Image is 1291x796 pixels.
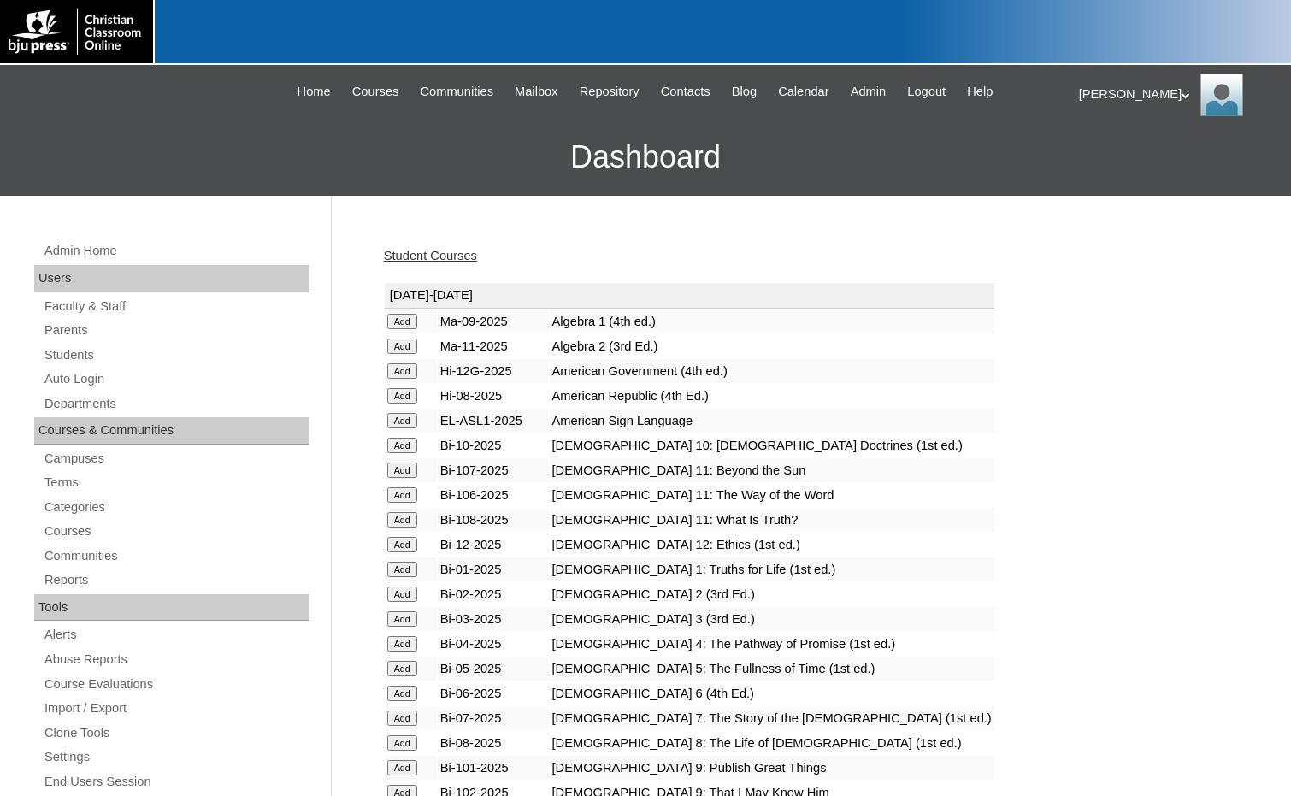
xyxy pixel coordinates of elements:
[34,265,309,292] div: Users
[515,82,558,102] span: Mailbox
[387,686,417,701] input: Add
[438,632,549,656] td: Bi-04-2025
[550,359,994,383] td: American Government (4th ed.)
[387,661,417,676] input: Add
[550,582,994,606] td: [DEMOGRAPHIC_DATA] 2 (3rd Ed.)
[43,393,309,415] a: Departments
[550,533,994,557] td: [DEMOGRAPHIC_DATA] 12: Ethics (1st ed.)
[550,334,994,358] td: Algebra 2 (3rd Ed.)
[778,82,828,102] span: Calendar
[550,731,994,755] td: [DEMOGRAPHIC_DATA] 8: The Life of [DEMOGRAPHIC_DATA] (1st ed.)
[438,706,549,730] td: Bi-07-2025
[43,448,309,469] a: Campuses
[438,607,549,631] td: Bi-03-2025
[438,533,549,557] td: Bi-12-2025
[550,483,994,507] td: [DEMOGRAPHIC_DATA] 11: The Way of the Word
[438,334,549,358] td: Ma-11-2025
[438,483,549,507] td: Bi-106-2025
[661,82,710,102] span: Contacts
[438,582,549,606] td: Bi-02-2025
[387,512,417,528] input: Add
[387,363,417,379] input: Add
[387,463,417,478] input: Add
[438,458,549,482] td: Bi-107-2025
[851,82,887,102] span: Admin
[43,698,309,719] a: Import / Export
[43,771,309,793] a: End Users Session
[387,587,417,602] input: Add
[387,487,417,503] input: Add
[1079,74,1274,116] div: [PERSON_NAME]
[506,82,567,102] a: Mailbox
[899,82,954,102] a: Logout
[34,594,309,622] div: Tools
[438,657,549,681] td: Bi-05-2025
[352,82,399,102] span: Courses
[43,369,309,390] a: Auto Login
[842,82,895,102] a: Admin
[550,508,994,532] td: [DEMOGRAPHIC_DATA] 11: What Is Truth?
[9,9,144,55] img: logo-white.png
[550,310,994,333] td: Algebra 1 (4th ed.)
[387,711,417,726] input: Add
[43,674,309,695] a: Course Evaluations
[438,409,549,433] td: EL-ASL1-2025
[550,384,994,408] td: American Republic (4th Ed.)
[550,681,994,705] td: [DEMOGRAPHIC_DATA] 6 (4th Ed.)
[550,706,994,730] td: [DEMOGRAPHIC_DATA] 7: The Story of the [DEMOGRAPHIC_DATA] (1st ed.)
[43,569,309,591] a: Reports
[43,545,309,567] a: Communities
[387,388,417,404] input: Add
[420,82,493,102] span: Communities
[387,760,417,775] input: Add
[1200,74,1243,116] img: Melanie Sevilla
[387,537,417,552] input: Add
[387,339,417,354] input: Add
[387,438,417,453] input: Add
[907,82,946,102] span: Logout
[438,384,549,408] td: Hi-08-2025
[550,756,994,780] td: [DEMOGRAPHIC_DATA] 9: Publish Great Things
[387,413,417,428] input: Add
[43,497,309,518] a: Categories
[43,624,309,646] a: Alerts
[43,722,309,744] a: Clone Tools
[769,82,837,102] a: Calendar
[438,508,549,532] td: Bi-108-2025
[438,310,549,333] td: Ma-09-2025
[438,359,549,383] td: Hi-12G-2025
[289,82,339,102] a: Home
[438,756,549,780] td: Bi-101-2025
[550,607,994,631] td: [DEMOGRAPHIC_DATA] 3 (3rd Ed.)
[43,345,309,366] a: Students
[43,521,309,542] a: Courses
[723,82,765,102] a: Blog
[384,249,477,262] a: Student Courses
[387,636,417,652] input: Add
[550,409,994,433] td: American Sign Language
[438,557,549,581] td: Bi-01-2025
[411,82,502,102] a: Communities
[958,82,1001,102] a: Help
[385,283,994,309] td: [DATE]-[DATE]
[43,240,309,262] a: Admin Home
[298,82,331,102] span: Home
[732,82,757,102] span: Blog
[580,82,640,102] span: Repository
[43,296,309,317] a: Faculty & Staff
[967,82,993,102] span: Help
[550,557,994,581] td: [DEMOGRAPHIC_DATA] 1: Truths for Life (1st ed.)
[34,417,309,445] div: Courses & Communities
[438,731,549,755] td: Bi-08-2025
[550,632,994,656] td: [DEMOGRAPHIC_DATA] 4: The Pathway of Promise (1st ed.)
[571,82,648,102] a: Repository
[344,82,408,102] a: Courses
[652,82,719,102] a: Contacts
[550,657,994,681] td: [DEMOGRAPHIC_DATA] 5: The Fullness of Time (1st ed.)
[550,458,994,482] td: [DEMOGRAPHIC_DATA] 11: Beyond the Sun
[387,611,417,627] input: Add
[387,562,417,577] input: Add
[438,433,549,457] td: Bi-10-2025
[43,320,309,341] a: Parents
[43,649,309,670] a: Abuse Reports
